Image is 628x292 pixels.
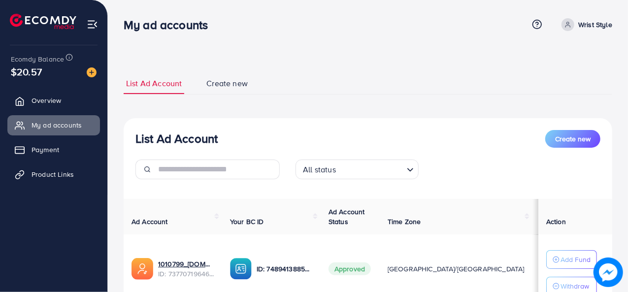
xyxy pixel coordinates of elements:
[124,18,216,32] h3: My ad accounts
[206,78,248,89] span: Create new
[32,120,82,130] span: My ad accounts
[230,217,264,227] span: Your BC ID
[561,254,591,265] p: Add Fund
[32,145,59,155] span: Payment
[561,280,589,292] p: Withdraw
[301,162,338,177] span: All status
[388,217,421,227] span: Time Zone
[329,262,371,275] span: Approved
[132,258,153,280] img: ic-ads-acc.e4c84228.svg
[158,269,214,279] span: ID: 7377071964634038288
[7,91,100,110] a: Overview
[132,217,168,227] span: Ad Account
[11,54,64,64] span: Ecomdy Balance
[7,115,100,135] a: My ad accounts
[230,258,252,280] img: ic-ba-acc.ded83a64.svg
[32,169,74,179] span: Product Links
[339,161,403,177] input: Search for option
[7,164,100,184] a: Product Links
[135,131,218,146] h3: List Ad Account
[126,78,182,89] span: List Ad Account
[578,19,612,31] p: Wrist Style
[546,250,597,269] button: Add Fund
[32,96,61,105] span: Overview
[7,140,100,160] a: Payment
[546,217,566,227] span: Action
[329,207,365,227] span: Ad Account Status
[87,67,97,77] img: image
[257,263,313,275] p: ID: 7489413885926260744
[11,65,42,79] span: $20.57
[555,134,591,144] span: Create new
[10,14,76,29] img: logo
[87,19,98,30] img: menu
[545,130,600,148] button: Create new
[296,160,419,179] div: Search for option
[558,18,612,31] a: Wrist Style
[158,259,214,269] a: 1010799_[DOMAIN_NAME]_1717608432134
[388,264,525,274] span: [GEOGRAPHIC_DATA]/[GEOGRAPHIC_DATA]
[158,259,214,279] div: <span class='underline'>1010799_dokandari.pk_1717608432134</span></br>7377071964634038288
[594,258,623,287] img: image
